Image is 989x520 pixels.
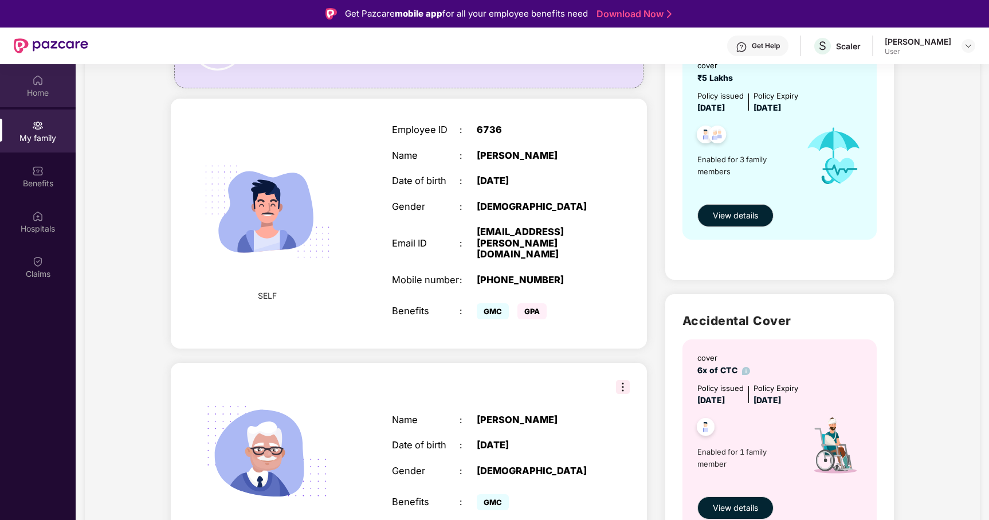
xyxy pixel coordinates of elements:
[32,210,44,222] img: svg+xml;base64,PHN2ZyBpZD0iSG9zcGl0YWxzIiB4bWxucz0iaHR0cDovL3d3dy53My5vcmcvMjAwMC9zdmciIHdpZHRoPS...
[596,8,668,20] a: Download Now
[795,406,873,491] img: icon
[460,466,477,477] div: :
[392,275,460,286] div: Mobile number
[32,120,44,131] img: svg+xml;base64,PHN2ZyB3aWR0aD0iMjAiIGhlaWdodD0iMjAiIHZpZXdCb3g9IjAgMCAyMCAyMCIgZmlsbD0ibm9uZSIgeG...
[713,502,758,514] span: View details
[885,36,951,47] div: [PERSON_NAME]
[836,41,861,52] div: Scaler
[885,47,951,56] div: User
[477,124,595,136] div: 6736
[460,124,477,136] div: :
[14,38,88,53] img: New Pazcare Logo
[345,7,588,21] div: Get Pazcare for all your employee benefits need
[477,175,595,187] div: [DATE]
[460,306,477,317] div: :
[392,150,460,162] div: Name
[392,496,460,508] div: Benefits
[477,275,595,286] div: [PHONE_NUMBER]
[697,382,744,394] div: Policy issued
[477,150,595,162] div: [PERSON_NAME]
[753,103,781,112] span: [DATE]
[736,41,747,53] img: svg+xml;base64,PHN2ZyBpZD0iSGVscC0zMngzMiIgeG1sbnM9Imh0dHA6Ly93d3cudzMub3JnLzIwMDAvc3ZnIiB3aWR0aD...
[713,209,758,222] span: View details
[392,440,460,451] div: Date of birth
[795,114,873,198] img: icon
[697,90,744,102] div: Policy issued
[704,122,732,150] img: svg+xml;base64,PHN2ZyB4bWxucz0iaHR0cDovL3d3dy53My5vcmcvMjAwMC9zdmciIHdpZHRoPSI0OC45NDMiIGhlaWdodD...
[753,382,798,394] div: Policy Expiry
[190,134,345,289] img: svg+xml;base64,PHN2ZyB4bWxucz0iaHR0cDovL3d3dy53My5vcmcvMjAwMC9zdmciIHdpZHRoPSIyMjQiIGhlaWdodD0iMT...
[697,73,737,83] span: ₹5 Lakhs
[667,8,672,20] img: Stroke
[697,395,725,405] span: [DATE]
[460,415,477,426] div: :
[697,204,774,227] button: View details
[697,496,774,519] button: View details
[460,175,477,187] div: :
[32,256,44,267] img: svg+xml;base64,PHN2ZyBpZD0iQ2xhaW0iIHhtbG5zPSJodHRwOi8vd3d3LnczLm9yZy8yMDAwL3N2ZyIgd2lkdGg9IjIwIi...
[692,122,720,150] img: svg+xml;base64,PHN2ZyB4bWxucz0iaHR0cDovL3d3dy53My5vcmcvMjAwMC9zdmciIHdpZHRoPSI0OC45NDMiIGhlaWdodD...
[753,90,798,102] div: Policy Expiry
[742,367,751,376] img: info
[753,395,781,405] span: [DATE]
[392,124,460,136] div: Employee ID
[460,201,477,213] div: :
[477,494,509,510] span: GMC
[392,201,460,213] div: Gender
[477,466,595,477] div: [DEMOGRAPHIC_DATA]
[697,365,751,375] span: 6x of CTC
[32,75,44,86] img: svg+xml;base64,PHN2ZyBpZD0iSG9tZSIgeG1sbnM9Imh0dHA6Ly93d3cudzMub3JnLzIwMDAvc3ZnIiB3aWR0aD0iMjAiIG...
[616,380,630,394] img: svg+xml;base64,PHN2ZyB3aWR0aD0iMzIiIGhlaWdodD0iMzIiIHZpZXdCb3g9IjAgMCAzMiAzMiIgZmlsbD0ibm9uZSIgeG...
[325,8,337,19] img: Logo
[697,60,737,72] div: cover
[460,238,477,249] div: :
[697,103,725,112] span: [DATE]
[477,415,595,426] div: [PERSON_NAME]
[258,290,277,302] span: SELF
[477,303,509,319] span: GMC
[460,440,477,451] div: :
[460,275,477,286] div: :
[392,466,460,477] div: Gender
[964,41,973,50] img: svg+xml;base64,PHN2ZyBpZD0iRHJvcGRvd24tMzJ4MzIiIHhtbG5zPSJodHRwOi8vd3d3LnczLm9yZy8yMDAwL3N2ZyIgd2...
[819,39,826,53] span: S
[682,311,877,330] h2: Accidental Cover
[692,415,720,443] img: svg+xml;base64,PHN2ZyB4bWxucz0iaHR0cDovL3d3dy53My5vcmcvMjAwMC9zdmciIHdpZHRoPSI0OC45NDMiIGhlaWdodD...
[477,440,595,451] div: [DATE]
[32,165,44,177] img: svg+xml;base64,PHN2ZyBpZD0iQmVuZWZpdHMiIHhtbG5zPSJodHRwOi8vd3d3LnczLm9yZy8yMDAwL3N2ZyIgd2lkdGg9Ij...
[392,415,460,426] div: Name
[460,150,477,162] div: :
[697,154,795,177] span: Enabled for 3 family members
[392,306,460,317] div: Benefits
[477,226,595,260] div: [EMAIL_ADDRESS][PERSON_NAME][DOMAIN_NAME]
[392,238,460,249] div: Email ID
[460,496,477,508] div: :
[697,352,751,364] div: cover
[392,175,460,187] div: Date of birth
[395,8,442,19] strong: mobile app
[697,446,795,470] span: Enabled for 1 family member
[477,201,595,213] div: [DEMOGRAPHIC_DATA]
[517,303,547,319] span: GPA
[752,41,780,50] div: Get Help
